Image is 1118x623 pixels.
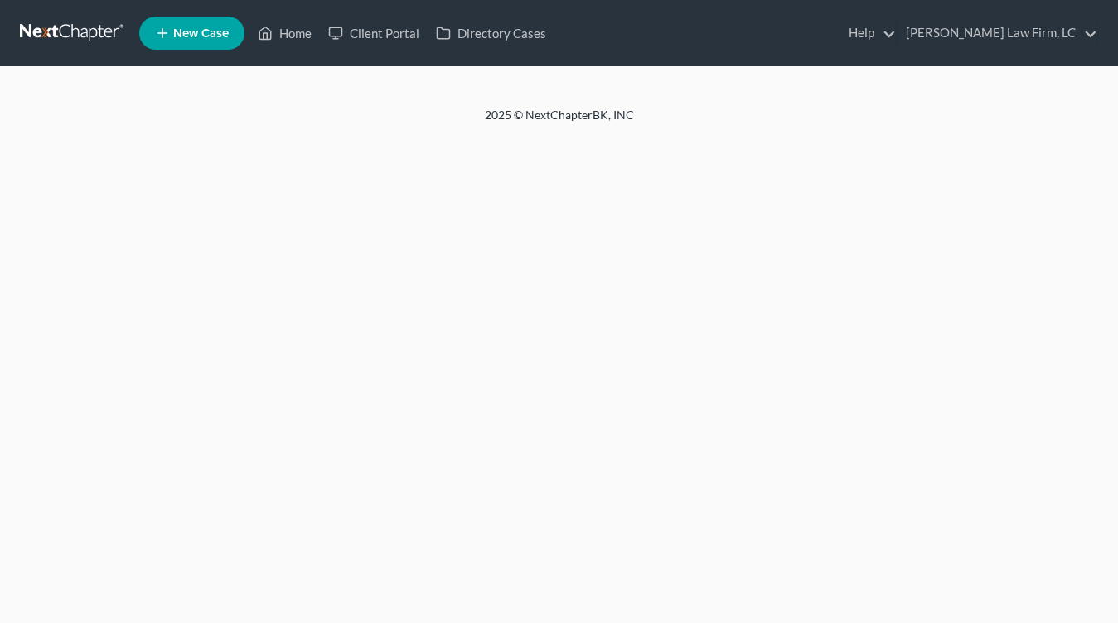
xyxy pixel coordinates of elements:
[898,18,1097,48] a: [PERSON_NAME] Law Firm, LC
[87,107,1032,137] div: 2025 © NextChapterBK, INC
[139,17,244,50] new-legal-case-button: New Case
[428,18,554,48] a: Directory Cases
[840,18,896,48] a: Help
[249,18,320,48] a: Home
[320,18,428,48] a: Client Portal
